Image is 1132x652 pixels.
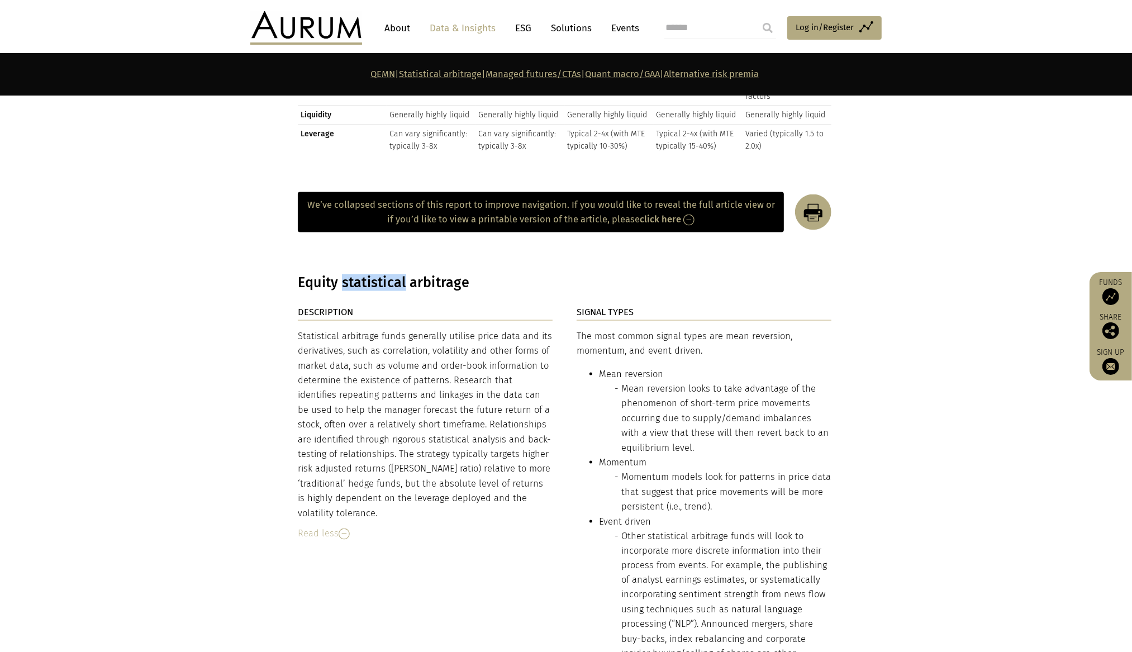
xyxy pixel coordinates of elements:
div: Share [1095,313,1126,339]
td: Generally highly liquid [743,106,831,125]
img: Read Less [339,529,350,540]
img: Share this post [1102,322,1119,339]
a: Events [606,18,639,39]
a: Quant macro/GAA [585,69,660,79]
td: Leverage [298,125,387,155]
img: Sign up to our newsletter [1102,358,1119,375]
a: Statistical arbitrage [399,69,482,79]
img: Read More [683,215,695,226]
img: Print Report [784,194,831,231]
a: Sign up [1095,348,1126,375]
td: Liquidity [298,106,387,125]
td: Generally highly liquid [565,106,654,125]
a: About [379,18,416,39]
strong: DESCRIPTION [298,307,353,317]
td: Varied (typically 1.5 to 2.0x) [743,125,831,155]
img: Access Funds [1102,288,1119,305]
a: Solutions [545,18,597,39]
strong: click here [640,214,681,225]
div: Read less [298,526,553,541]
li: Momentum models look for patterns in price data that suggest that price movements will be more pe... [621,470,831,514]
li: Mean reversion [599,367,831,455]
a: ESG [510,18,537,39]
td: Can vary significantly: typically 3-8x [387,125,475,155]
td: Generally highly liquid [475,106,564,125]
a: Managed futures/CTAs [486,69,581,79]
span: Log in/Register [796,21,854,34]
a: Log in/Register [787,16,882,40]
td: Generally highly liquid [654,106,743,125]
strong: | | | | [370,69,759,79]
td: Typical 2-4x (with MTE typically 15-40%) [654,125,743,155]
a: Data & Insights [424,18,501,39]
td: Typical 2-4x (with MTE typically 10-30%) [565,125,654,155]
strong: SIGNAL TYPES [577,307,634,317]
a: Funds [1095,278,1126,305]
div: Statistical arbitrage funds generally utilise price data and its derivatives, such as correlation... [298,329,553,521]
a: Alternative risk premia [664,69,759,79]
button: We’ve collapsed sections of this report to improve navigation. If you would like to reveal the fu... [298,192,784,233]
img: Aurum [250,11,362,45]
td: Can vary significantly: typically 3-8x [475,125,564,155]
td: Generally highly liquid [387,106,475,125]
li: Mean reversion looks to take advantage of the phenomenon of short-term price movements occurring ... [621,382,831,455]
input: Submit [757,17,779,39]
li: Momentum [599,455,831,515]
a: QEMN [370,69,395,79]
h3: Equity statistical arbitrage [298,274,831,291]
